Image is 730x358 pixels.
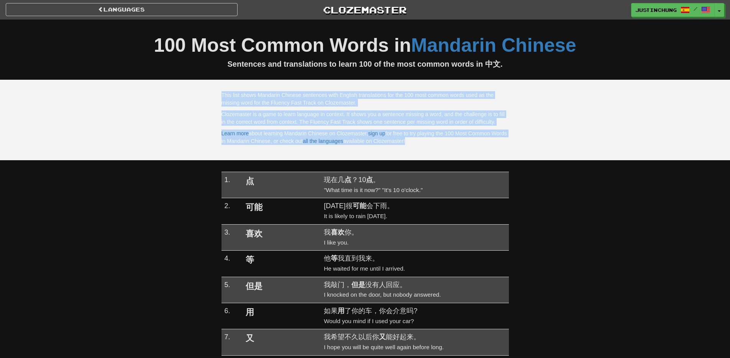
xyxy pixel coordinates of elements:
td: 5. [221,277,241,303]
td: 7. [221,329,241,355]
small: I like you. [324,239,349,246]
a: Mandarin Chinese [411,34,576,56]
a: Languages [6,3,238,16]
td: 用 [241,303,321,329]
small: I knocked on the door, but nobody answered. [324,291,441,298]
span: justinchung [635,7,677,13]
p: Clozemaster is a game to learn language in context. It shows you a sentence missing a word, and t... [221,110,509,126]
strong: 喜欢 [331,228,344,236]
td: 我敲门， 没有人回应。 [321,277,509,303]
p: This list shows Mandarin Chinese sentences with English translations for the 100 most common word... [221,91,509,107]
td: 4. [221,251,241,277]
td: 1. [221,172,241,198]
strong: 等 [331,255,338,262]
small: "What time is it now?" "It's 10 o'clock." [324,187,423,193]
a: all the languages [303,138,343,144]
strong: 但是 [351,281,365,289]
small: He waited for me until I arrived. [324,265,405,272]
td: [DATE]很 会下雨。 [321,198,509,224]
td: 6. [221,303,241,329]
h1: 100 Most Common Words in [6,35,724,56]
small: It is likely to rain [DATE]. [324,213,387,219]
strong: 点 [366,176,373,184]
td: 他 我直到我来。 [321,251,509,277]
td: 现在几 ？10 。 [321,172,509,198]
td: 但是 [241,277,321,303]
p: about learning Mandarin Chinese on Clozemaster, for free to try playing the 100 Most Common Words... [221,130,509,145]
a: justinchung / [631,3,715,17]
strong: 点 [344,176,351,184]
a: Clozemaster [249,3,481,16]
td: 又 [241,329,321,355]
small: Would you mind if I used your car? [324,318,414,324]
td: 点 [241,172,321,198]
strong: 可能 [353,202,366,210]
td: 如果 了你的车，你会介意吗? [321,303,509,329]
td: 我 你。 [321,224,509,250]
td: 喜欢 [241,224,321,250]
td: 我希望不久以后你 能好起来。 [321,329,509,355]
td: 3. [221,224,241,250]
td: 2. [221,198,241,224]
td: 等 [241,251,321,277]
small: I hope you will be quite well again before long. [324,344,444,350]
a: sign up [368,130,385,136]
td: 可能 [241,198,321,224]
strong: 又 [379,333,386,341]
span: / [694,6,697,11]
h2: Sentences and translations to learn 100 of the most common words in 中文. [6,60,724,68]
strong: 用 [338,307,344,315]
a: Learn more [221,130,249,136]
